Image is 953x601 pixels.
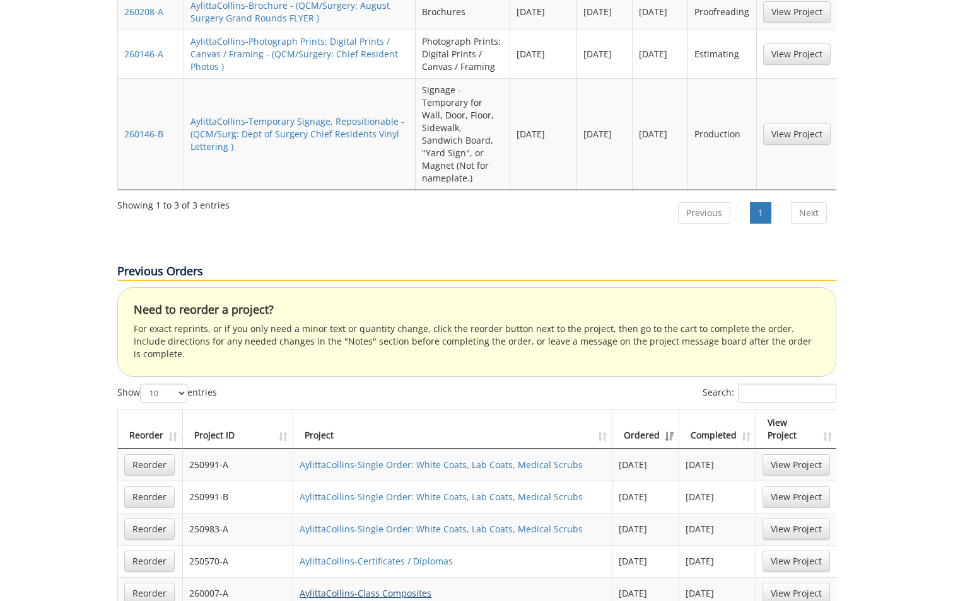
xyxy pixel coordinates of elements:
[763,518,830,540] a: View Project
[612,449,679,481] td: [DATE]
[140,384,187,403] select: Showentries
[117,263,836,281] p: Previous Orders
[679,410,756,449] th: Completed: activate to sort column ascending
[679,481,756,513] td: [DATE]
[688,78,756,190] td: Production
[124,486,175,508] a: Reorder
[763,123,831,145] a: View Project
[293,410,612,449] th: Project: activate to sort column ascending
[679,513,756,545] td: [DATE]
[577,30,633,78] td: [DATE]
[124,454,175,476] a: Reorder
[763,454,830,476] a: View Project
[738,384,836,403] input: Search:
[124,518,175,540] a: Reorder
[300,523,583,535] a: AylittaCollins-Single Order: White Coats, Lab Coats, Medical Scrubs
[124,48,163,60] a: 260146-A
[183,513,294,545] td: 250983-A
[678,202,730,224] a: Previous
[190,35,398,72] a: AylittaCollins-Photograph Prints: Digital Prints / Canvas / Framing - (QCM/Surgery: Chief Residen...
[183,449,294,481] td: 250991-A
[763,43,831,65] a: View Project
[118,410,183,449] th: Reorder: activate to sort column ascending
[612,481,679,513] td: [DATE]
[679,545,756,577] td: [DATE]
[750,202,771,224] a: 1
[633,30,688,78] td: [DATE]
[416,30,510,78] td: Photograph Prints: Digital Prints / Canvas / Framing
[134,304,820,316] h4: Need to reorder a project?
[183,410,294,449] th: Project ID: activate to sort column ascending
[688,30,756,78] td: Estimating
[300,587,431,599] a: AylittaCollins-Class Composites
[633,78,688,190] td: [DATE]
[510,78,577,190] td: [DATE]
[763,551,830,572] a: View Project
[190,115,404,152] a: AylittaCollins-Temporary Signage, Repositionable - (QCM/Surg: Dept of Surgery Chief Residents Vin...
[124,551,175,572] a: Reorder
[117,194,230,212] div: Showing 1 to 3 of 3 entries
[416,78,510,190] td: Signage - Temporary for Wall, Door, Floor, Sidewalk, Sandwich Board, "Yard Sign", or Magnet (Not ...
[124,6,163,18] a: 260208-A
[612,545,679,577] td: [DATE]
[612,513,679,545] td: [DATE]
[183,545,294,577] td: 250570-A
[756,410,836,449] th: View Project: activate to sort column ascending
[577,78,633,190] td: [DATE]
[703,384,836,403] label: Search:
[300,491,583,503] a: AylittaCollins-Single Order: White Coats, Lab Coats, Medical Scrubs
[134,323,820,360] p: For exact reprints, or if you only need a minor text or quantity change, click the reorder button...
[183,481,294,513] td: 250991-B
[124,128,163,140] a: 260146-B
[612,410,679,449] th: Ordered: activate to sort column ascending
[510,30,577,78] td: [DATE]
[300,459,583,471] a: AylittaCollins-Single Order: White Coats, Lab Coats, Medical Scrubs
[117,384,217,403] label: Show entries
[791,202,827,224] a: Next
[679,449,756,481] td: [DATE]
[763,486,830,508] a: View Project
[763,1,831,23] a: View Project
[300,555,453,567] a: AylittaCollins-Certificates / Diplomas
